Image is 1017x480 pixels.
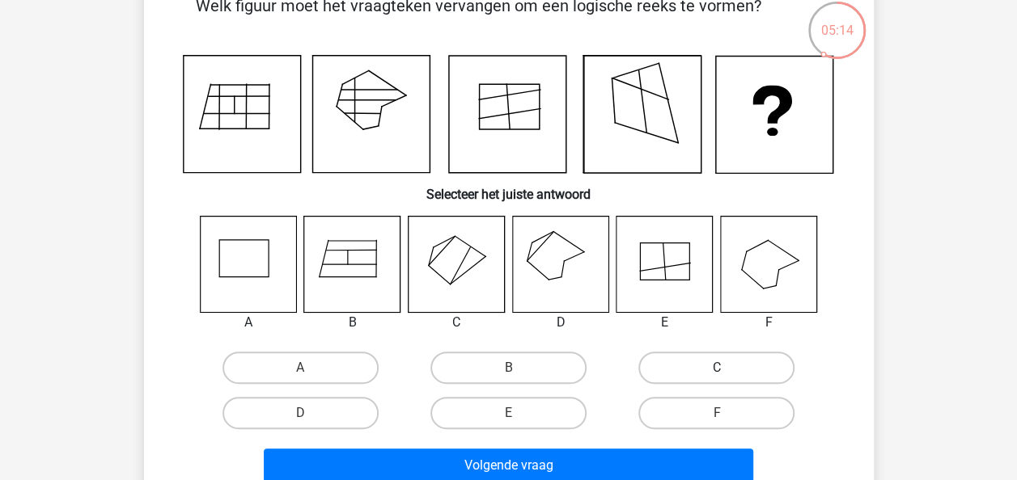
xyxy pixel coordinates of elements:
div: E [604,313,726,332]
label: D [222,397,379,429]
div: D [500,313,622,332]
div: A [188,313,310,332]
div: B [291,313,413,332]
div: F [708,313,830,332]
h6: Selecteer het juiste antwoord [170,174,848,202]
div: C [396,313,518,332]
label: E [430,397,587,429]
label: B [430,352,587,384]
label: A [222,352,379,384]
label: F [638,397,795,429]
label: C [638,352,795,384]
